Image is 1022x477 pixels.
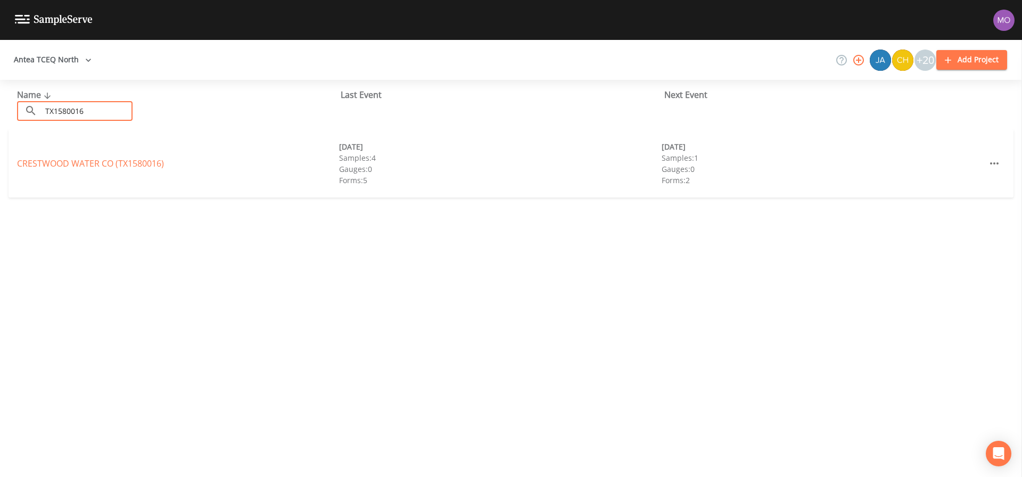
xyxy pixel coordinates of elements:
[993,10,1015,31] img: 4e251478aba98ce068fb7eae8f78b90c
[341,88,664,101] div: Last Event
[339,141,661,152] div: [DATE]
[892,50,913,71] img: c74b8b8b1c7a9d34f67c5e0ca157ed15
[914,50,936,71] div: +20
[339,163,661,175] div: Gauges: 0
[17,89,54,101] span: Name
[339,175,661,186] div: Forms: 5
[662,152,984,163] div: Samples: 1
[10,50,96,70] button: Antea TCEQ North
[339,152,661,163] div: Samples: 4
[15,15,93,25] img: logo
[17,158,164,169] a: CRESTWOOD WATER CO (TX1580016)
[662,163,984,175] div: Gauges: 0
[936,50,1007,70] button: Add Project
[892,50,914,71] div: Charles Medina
[869,50,892,71] div: James Whitmire
[664,88,988,101] div: Next Event
[870,50,891,71] img: 2e773653e59f91cc345d443c311a9659
[986,441,1011,466] div: Open Intercom Messenger
[662,175,984,186] div: Forms: 2
[662,141,984,152] div: [DATE]
[42,101,133,121] input: Search Projects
